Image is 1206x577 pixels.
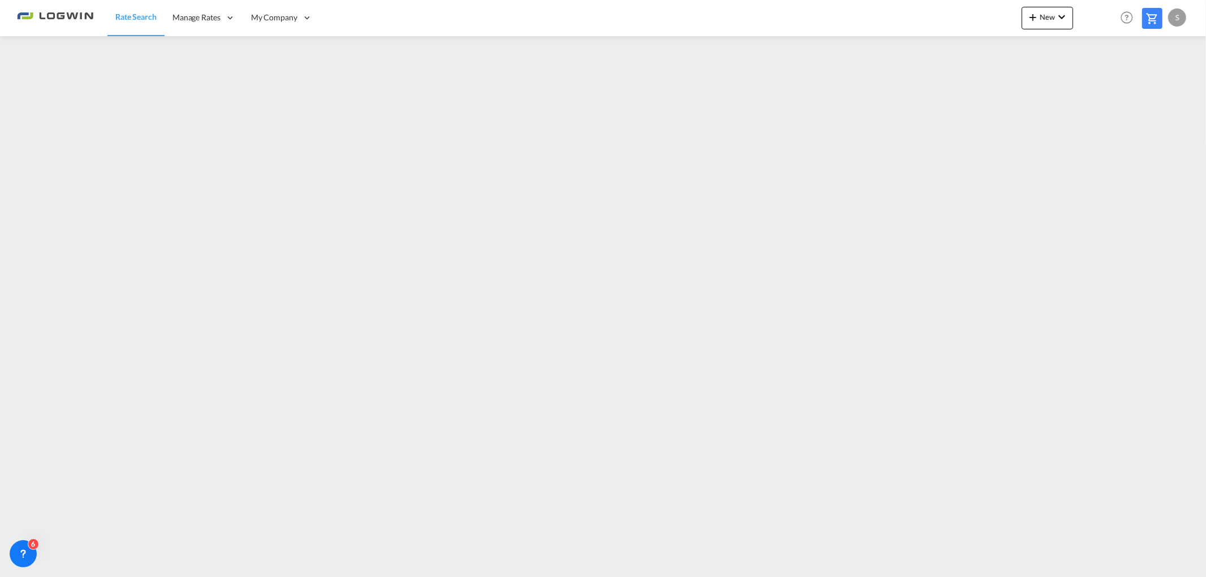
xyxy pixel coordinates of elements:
[1055,10,1069,24] md-icon: icon-chevron-down
[1026,12,1069,21] span: New
[115,12,157,21] span: Rate Search
[1117,8,1142,28] div: Help
[1022,7,1073,29] button: icon-plus 400-fgNewicon-chevron-down
[1168,8,1186,27] div: S
[1026,10,1040,24] md-icon: icon-plus 400-fg
[172,12,221,23] span: Manage Rates
[251,12,297,23] span: My Company
[1117,8,1136,27] span: Help
[17,5,93,31] img: 2761ae10d95411efa20a1f5e0282d2d7.png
